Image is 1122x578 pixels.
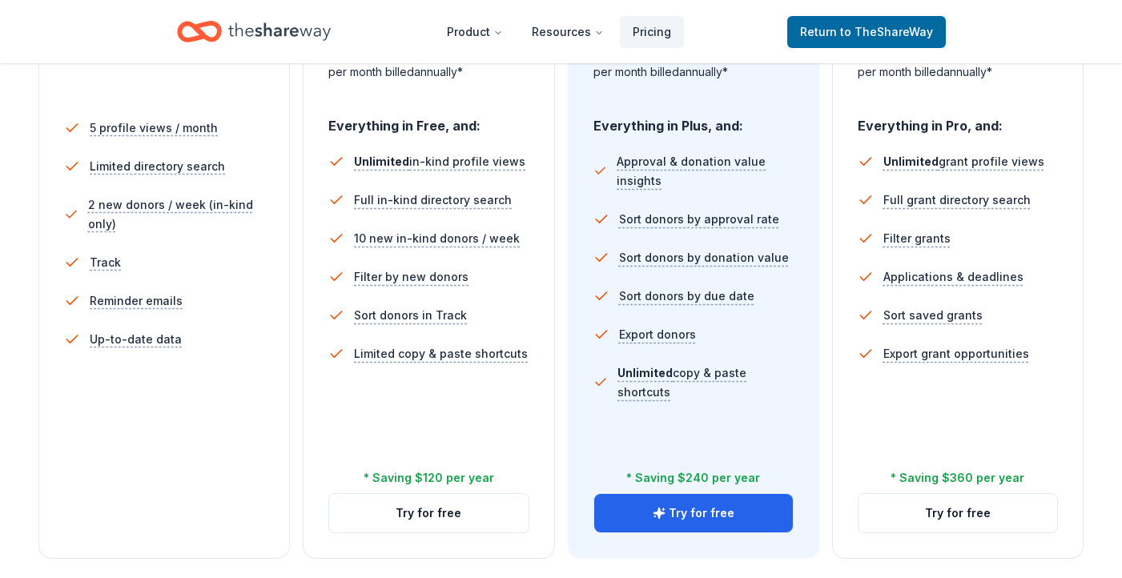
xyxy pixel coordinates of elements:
span: Sort donors by approval rate [619,210,779,229]
div: * Saving $240 per year [626,468,760,488]
button: Try for free [594,494,793,532]
span: Unlimited [354,155,409,168]
span: Return [800,22,933,42]
span: Sort saved grants [883,306,983,325]
span: Full in-kind directory search [354,191,512,210]
button: Product [434,16,516,48]
span: Filter by new donors [354,267,469,287]
button: Resources [519,16,617,48]
span: Full grant directory search [883,191,1031,210]
span: Sort donors by due date [619,287,754,306]
div: Everything in Free, and: [328,102,529,136]
nav: Main [434,13,684,50]
span: Sort donors by donation value [619,248,789,267]
span: Limited directory search [90,157,225,176]
div: Everything in Plus, and: [593,102,794,136]
span: Up-to-date data [90,330,182,349]
span: Sort donors in Track [354,306,467,325]
span: copy & paste shortcuts [617,366,746,399]
span: Approval & donation value insights [617,152,793,191]
span: 2 new donors / week (in-kind only) [88,195,264,234]
span: 10 new in-kind donors / week [354,229,520,248]
span: Applications & deadlines [883,267,1023,287]
span: Limited copy & paste shortcuts [354,344,528,363]
span: Filter grants [883,229,951,248]
a: Returnto TheShareWay [787,16,946,48]
div: Everything in Pro, and: [858,102,1058,136]
span: Export donors [619,325,696,344]
a: Home [177,13,331,50]
div: * Saving $120 per year [364,468,494,488]
span: Unlimited [617,366,673,379]
a: Pricing [620,16,684,48]
span: Reminder emails [90,291,183,311]
span: Track [90,253,121,272]
div: per month billed annually* [858,62,1058,82]
div: * Saving $360 per year [891,468,1024,488]
span: in-kind profile views [354,155,525,168]
span: grant profile views [883,155,1044,168]
span: to TheShareWay [840,25,933,38]
div: per month billed annually* [328,62,529,82]
div: per month billed annually* [593,62,794,82]
span: Unlimited [883,155,939,168]
button: Try for free [329,494,528,532]
span: Export grant opportunities [883,344,1029,363]
button: Try for free [859,494,1057,532]
span: 5 profile views / month [90,118,218,138]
